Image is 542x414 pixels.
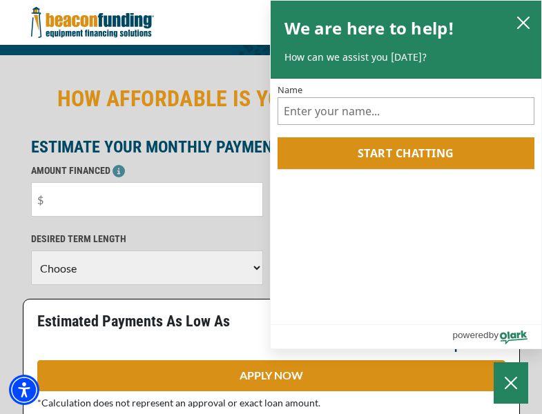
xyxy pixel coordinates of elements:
h2: HOW AFFORDABLE IS YOUR NEXT TOW TRUCK? [31,83,512,115]
button: Start chatting [278,137,535,169]
p: ESTIMATE YOUR MONTHLY PAYMENT [31,139,512,155]
span: powered [452,326,488,344]
a: APPLY NOW [37,360,505,391]
h2: We are here to help! [284,14,455,42]
p: DESIRED TERM LENGTH [31,230,263,247]
input: $ [31,182,263,217]
span: *Calculation does not represent an approval or exact loan amount. [37,397,320,408]
button: Close Chatbox [494,362,528,404]
p: Estimated Payments As Low As [37,313,263,330]
span: by [489,326,499,344]
label: Name [278,86,535,95]
p: How can we assist you [DATE]? [284,50,528,64]
input: Name [278,97,535,125]
div: Accessibility Menu [9,375,39,405]
p: AMOUNT FINANCED [31,162,263,179]
a: Powered by Olark [452,325,541,348]
button: close chatbox [512,12,534,32]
